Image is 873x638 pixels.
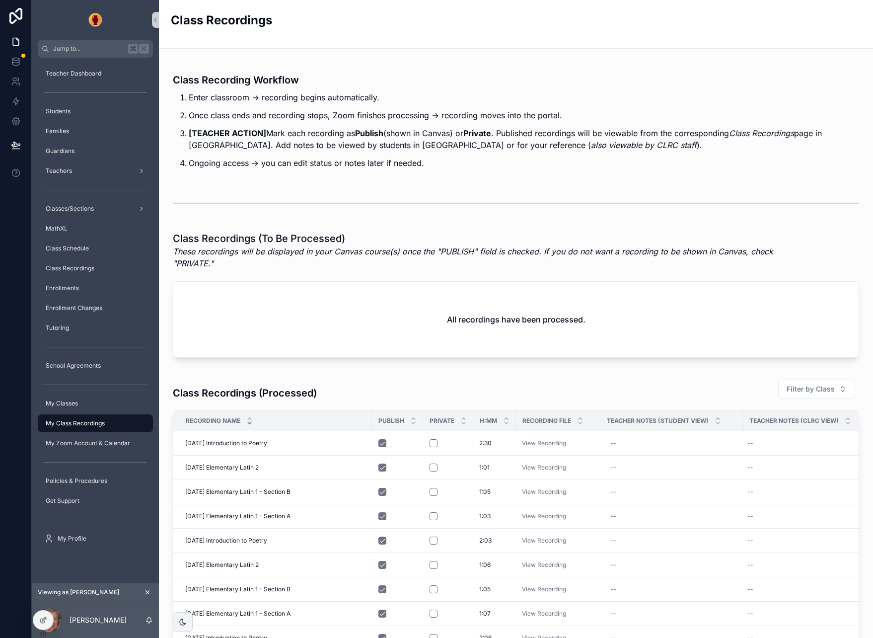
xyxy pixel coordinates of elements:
p: Mark each recording as (shown in Canvas) or . Published recordings will be viewable from the corr... [189,127,859,151]
span: My Zoom Account & Calendar [46,439,130,447]
span: Enrollment Changes [46,304,102,312]
div: -- [610,561,616,569]
p: Ongoing access → you can edit status or notes later if needed. [189,157,859,169]
div: scrollable content [32,58,159,560]
div: -- [747,488,753,496]
a: View Recording [522,585,566,593]
h3: Class Recording Workflow [173,73,859,87]
span: Students [46,107,71,115]
span: Jump to... [53,45,124,53]
div: -- [610,537,616,545]
span: 1:06 [479,561,491,569]
a: My Profile [38,530,153,548]
a: Classes/Sections [38,200,153,218]
span: [DATE] Elementary Latin 2 [185,464,259,472]
div: -- [747,610,753,618]
div: -- [610,464,616,472]
div: -- [610,610,616,618]
span: Viewing as [PERSON_NAME] [38,588,119,596]
span: Teachers [46,167,72,175]
span: School Agreements [46,362,101,370]
span: 2:30 [479,439,492,447]
span: MathXL [46,225,68,233]
a: Enrollment Changes [38,299,153,317]
a: Families [38,122,153,140]
a: Class Recordings [38,259,153,277]
img: App logo [87,12,103,28]
div: -- [747,537,753,545]
strong: Private [463,128,491,138]
p: Once class ends and recording stops, Zoom finishes processing → recording moves into the portal. [189,109,859,121]
span: Enrollments [46,284,79,292]
a: View Recording [522,537,566,544]
strong: Publish [355,128,383,138]
span: [DATE] Elementary Latin 1 - Section B [185,585,291,593]
div: -- [610,488,616,496]
span: Tutoring [46,324,69,332]
a: View Recording [522,464,566,471]
span: [DATE] Elementary Latin 1 - Section A [185,512,291,520]
a: View Recording [522,488,566,495]
h2: Class Recordings [171,12,272,28]
div: -- [747,512,753,520]
div: -- [747,439,753,447]
span: PRIVATE [430,417,454,425]
span: Guardians [46,147,74,155]
a: Tutoring [38,319,153,337]
a: Teacher Dashboard [38,65,153,82]
div: -- [610,512,616,520]
div: -- [747,561,753,569]
span: [DATE] Elementary Latin 2 [185,561,259,569]
a: Guardians [38,142,153,160]
a: View Recording [522,610,566,617]
span: [DATE] Introduction to Poetry [185,537,267,545]
h2: All recordings have been processed. [447,314,585,325]
a: View Recording [522,561,566,568]
a: School Agreements [38,357,153,375]
em: also viewable by CLRC staff [591,140,697,150]
span: Teacher Notes (CLRC View) [749,417,839,425]
span: 1:05 [479,585,491,593]
strong: [TEACHER ACTION] [189,128,266,138]
span: [DATE] Introduction to Poetry [185,439,267,447]
a: View Recording [522,512,566,520]
span: Classes/Sections [46,205,94,213]
div: -- [610,439,616,447]
button: Select Button [778,380,855,399]
a: Policies & Procedures [38,472,153,490]
span: Teacher Notes (Student View) [607,417,709,425]
div: -- [747,464,753,472]
span: 1:03 [479,512,491,520]
span: 1:01 [479,464,490,472]
span: 1:05 [479,488,491,496]
span: My Profile [58,535,86,543]
a: Class Schedule [38,239,153,257]
span: Recording File [522,417,571,425]
span: My Class Recordings [46,419,105,427]
div: -- [610,585,616,593]
a: My Zoom Account & Calendar [38,434,153,452]
a: Enrollments [38,279,153,297]
a: Students [38,102,153,120]
a: Get Support [38,492,153,510]
span: Recording Name [186,417,240,425]
span: [DATE] Elementary Latin 1 - Section B [185,488,291,496]
span: Class Recordings [46,264,94,272]
a: View Recording [522,439,566,447]
span: Policies & Procedures [46,477,107,485]
span: PUBLISH [378,417,404,425]
em: These recordings will be displayed in your Canvas course(s) once the "PUBLISH" field is checked. ... [173,246,773,268]
button: Jump to...K [38,40,153,58]
span: 1:07 [479,610,491,618]
h1: Class Recordings (To Be Processed) [173,232,785,245]
em: Class Recordings [729,128,794,138]
span: [DATE] Elementary Latin 1 - Section A [185,610,291,618]
p: Enter classroom → recording begins automatically. [189,91,859,103]
a: Teachers [38,162,153,180]
span: My Classes [46,399,78,407]
span: 2:03 [479,537,492,545]
h3: Class Recordings (Processed) [173,386,317,400]
span: Get Support [46,497,79,505]
a: MathXL [38,220,153,238]
span: Families [46,127,69,135]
